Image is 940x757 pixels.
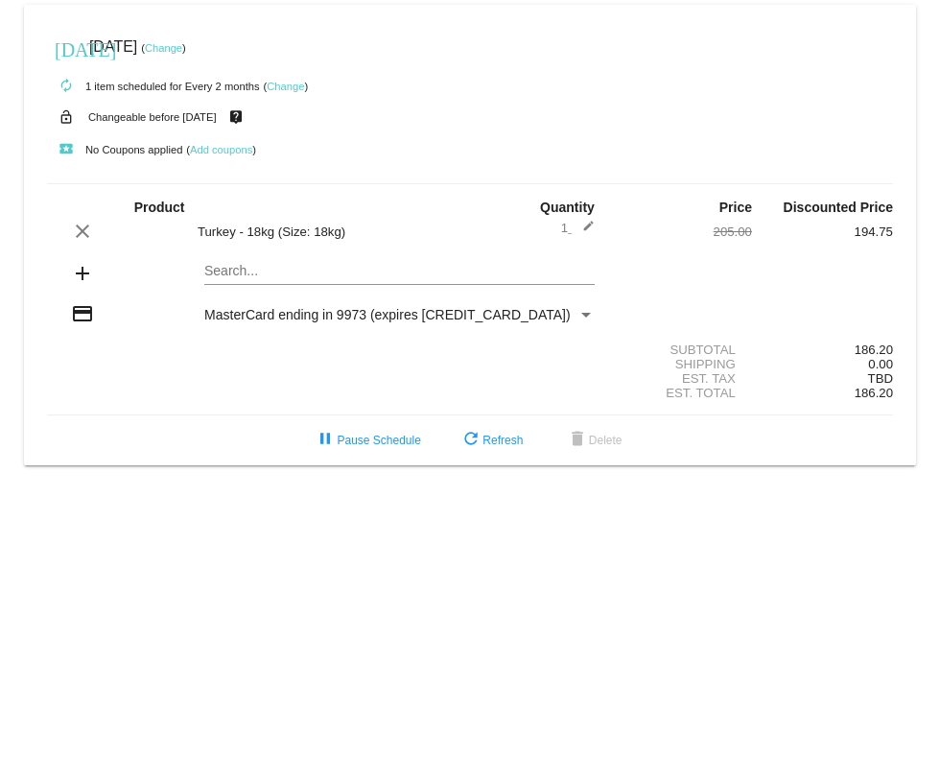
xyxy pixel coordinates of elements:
[444,423,538,458] button: Refresh
[186,144,256,155] small: ( )
[190,144,252,155] a: Add coupons
[784,200,893,215] strong: Discounted Price
[55,138,78,161] mat-icon: local_play
[551,423,638,458] button: Delete
[572,220,595,243] mat-icon: edit
[298,423,435,458] button: Pause Schedule
[566,434,623,447] span: Delete
[611,343,752,357] div: Subtotal
[459,429,482,452] mat-icon: refresh
[55,36,78,59] mat-icon: [DATE]
[204,264,595,279] input: Search...
[71,302,94,325] mat-icon: credit_card
[314,429,337,452] mat-icon: pause
[141,42,186,54] small: ( )
[55,75,78,98] mat-icon: autorenew
[88,111,217,123] small: Changeable before [DATE]
[47,144,182,155] small: No Coupons applied
[719,200,752,215] strong: Price
[55,105,78,130] mat-icon: lock_open
[566,429,589,452] mat-icon: delete
[204,307,595,322] mat-select: Payment Method
[263,81,308,92] small: ( )
[611,386,752,400] div: Est. Total
[752,343,893,357] div: 186.20
[611,357,752,371] div: Shipping
[71,262,94,285] mat-icon: add
[314,434,420,447] span: Pause Schedule
[540,200,595,215] strong: Quantity
[752,225,893,239] div: 194.75
[611,225,752,239] div: 205.00
[204,307,571,322] span: MasterCard ending in 9973 (expires [CREDIT_CARD_DATA])
[224,105,247,130] mat-icon: live_help
[134,200,185,215] strong: Product
[868,371,893,386] span: TBD
[71,220,94,243] mat-icon: clear
[145,42,182,54] a: Change
[47,81,260,92] small: 1 item scheduled for Every 2 months
[188,225,470,239] div: Turkey - 18kg (Size: 18kg)
[868,357,893,371] span: 0.00
[855,386,893,400] span: 186.20
[611,371,752,386] div: Est. Tax
[459,434,523,447] span: Refresh
[561,221,595,235] span: 1
[267,81,304,92] a: Change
